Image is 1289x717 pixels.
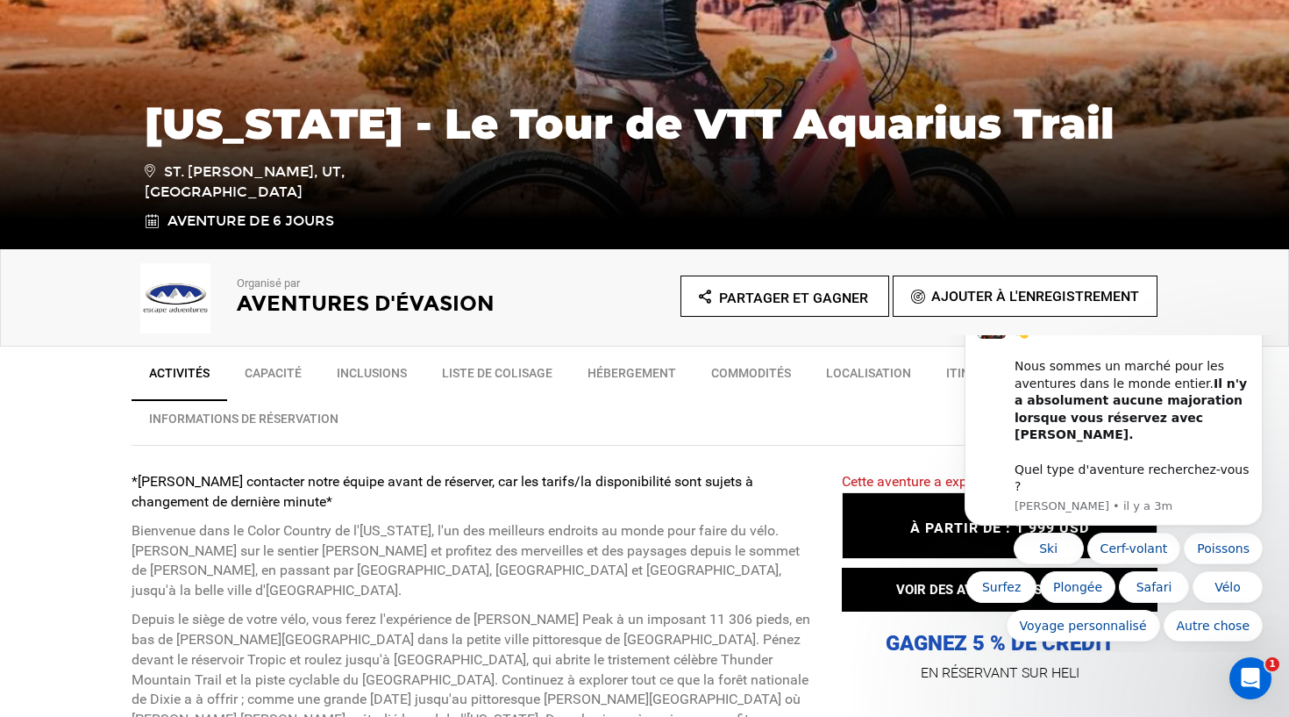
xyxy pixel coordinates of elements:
[75,197,146,229] button: Réponse rapide : Ski
[910,520,1089,536] span: À PARTIR DE : 1 999 USD
[132,473,753,510] strong: *[PERSON_NAME] contacter notre équipe avant de réserver, car les tarifs/la disponibilité sont suj...
[145,161,395,203] span: St. [PERSON_NAME], UT, [GEOGRAPHIC_DATA]
[68,275,222,306] button: Réponse rapide : Voyage personnalisé
[938,335,1289,652] iframe: Message de notification d'interphone
[145,100,1144,147] h1: [US_STATE] - Le Tour de VTT Aquarius Trail
[132,263,219,333] img: e15336594bd5bb7b873bcf65aed723a5.png
[167,212,334,232] span: AVENTURE DE 6 JOURS
[246,197,324,229] button: Réponse rapide : Poisson
[254,236,324,268] button: Réponse rapide : Vélo
[929,355,1029,399] a: Itinéraire
[424,355,570,399] a: LISTE DE COLISAGE
[225,275,325,306] button: Réponse rapide : Autre chose
[237,292,596,315] h2: AVENTURES D'ÉVASION
[28,236,98,268] button: Réponse rapide : Surf
[132,355,227,401] a: Activités
[227,355,319,399] a: CAPACITÉ
[319,355,424,399] a: INCLUSIONS
[26,197,324,306] div: Options de réponse rapide
[1265,657,1279,671] span: 1
[237,276,596,292] p: Organisé par
[694,355,808,399] a: Commodités
[719,290,868,306] span: PARTAGER ET GAGNER
[76,163,311,179] p: Message from Carl, sent 3m ago
[102,236,177,268] button: Réponse rapide : Plongée
[132,521,815,601] p: Bienvenue dans le Color Country de l'[US_STATE], l'un des meilleurs endroits au monde pour faire ...
[149,197,243,229] button: Réponse rapide : Kite
[570,355,694,399] a: Hébergement
[808,355,929,399] a: LOCALISATION
[181,236,251,268] button: Réponse rapide : Safari
[842,661,1157,685] p: EN RÉSERVANT SUR HELI
[931,288,1139,305] span: AJOUTER À L'ENREGISTREMENT
[842,568,1157,612] button: VOIR DES AVENTURES SIMILAIRES
[132,401,356,445] a: INFORMATIONS DE RÉSERVATION
[842,473,982,490] span: Cette aventure a expiré
[1229,657,1271,699] iframe: Interphone chat en direct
